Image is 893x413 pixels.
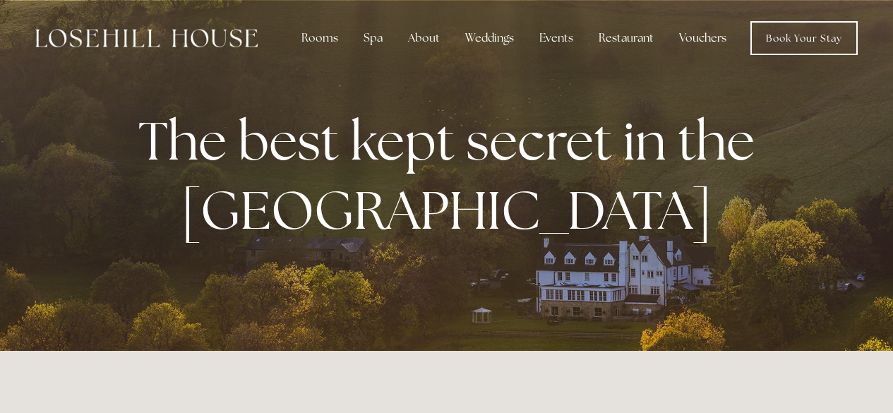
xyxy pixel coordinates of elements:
[290,24,349,52] div: Rooms
[750,21,858,55] a: Book Your Stay
[35,29,258,47] img: Losehill House
[587,24,665,52] div: Restaurant
[668,24,738,52] a: Vouchers
[352,24,394,52] div: Spa
[528,24,585,52] div: Events
[138,106,766,244] strong: The best kept secret in the [GEOGRAPHIC_DATA]
[454,24,525,52] div: Weddings
[397,24,451,52] div: About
